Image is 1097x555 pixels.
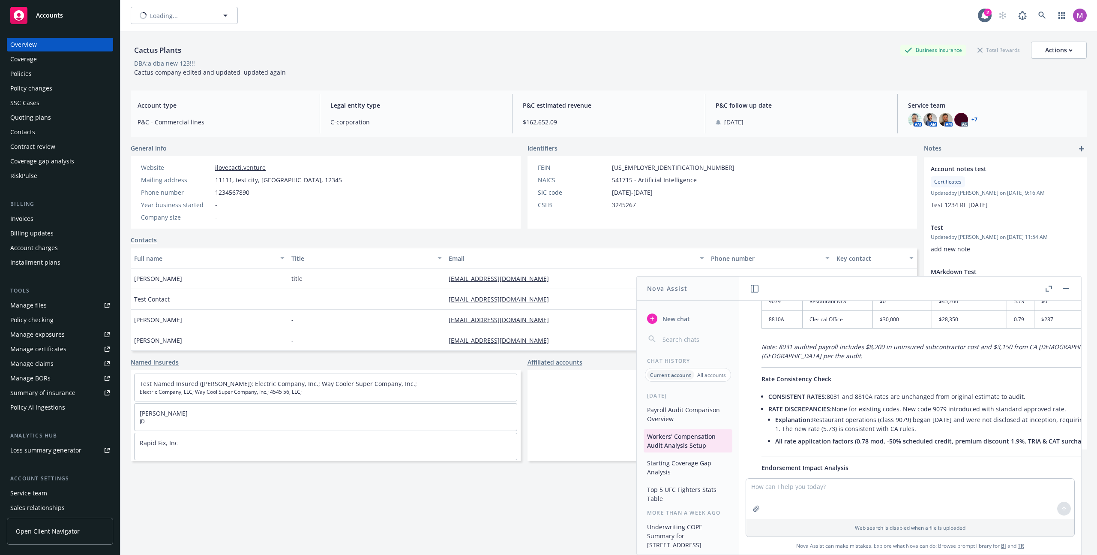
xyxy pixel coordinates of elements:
[215,200,217,209] span: -
[7,226,113,240] a: Billing updates
[1034,293,1095,311] td: $0
[7,169,113,183] a: RiskPulse
[1001,542,1006,549] a: BI
[939,113,953,127] img: photo
[931,245,970,253] span: add new note
[7,313,113,327] a: Policy checking
[10,328,65,341] div: Manage exposures
[134,254,275,263] div: Full name
[7,328,113,341] a: Manage exposures
[7,212,113,226] a: Invoices
[330,118,502,127] span: C-corporation
[762,311,803,329] td: 8810A
[134,59,195,68] div: DBA: a dba new 123!!!
[10,96,39,110] div: SSC Cases
[637,392,739,399] div: [DATE]
[7,401,113,414] a: Policy AI ingestions
[291,274,303,283] span: title
[10,501,65,515] div: Sales relationships
[637,509,739,516] div: More than a week ago
[10,140,55,154] div: Contract review
[10,67,32,81] div: Policies
[716,101,887,110] span: P&C follow up date
[724,118,743,127] span: [DATE]
[10,401,65,414] div: Policy AI ingestions
[10,81,52,95] div: Policy changes
[707,248,833,268] button: Phone number
[711,274,752,283] a: 1234567890
[1076,144,1087,154] a: add
[528,144,557,153] span: Identifiers
[644,483,732,506] button: Top 5 UFC Fighters Stats Table
[1031,42,1087,59] button: Actions
[7,52,113,66] a: Coverage
[612,188,653,197] span: [DATE]-[DATE]
[7,501,113,515] a: Sales relationships
[7,357,113,371] a: Manage claims
[150,11,178,20] span: Loading...
[523,118,695,127] span: $162,652.09
[7,38,113,51] a: Overview
[528,358,582,367] a: Affiliated accounts
[140,409,188,417] a: [PERSON_NAME]
[697,371,726,379] p: All accounts
[644,520,732,552] button: Underwriting COPE Summary for [STREET_ADDRESS]
[131,144,167,153] span: General info
[7,299,113,312] a: Manage files
[10,371,51,385] div: Manage BORs
[7,486,113,500] a: Service team
[7,256,113,269] a: Installment plans
[10,52,37,66] div: Coverage
[10,226,54,240] div: Billing updates
[768,392,827,401] span: CONSISTENT RATES:
[994,7,1011,24] a: Start snowing
[141,163,212,172] div: Website
[1073,9,1087,22] img: photo
[330,101,502,110] span: Legal entity type
[931,201,988,209] span: Test 1234 RL [DATE]
[10,342,66,356] div: Manage certificates
[1018,542,1024,549] a: TR
[10,111,51,124] div: Quoting plans
[644,429,732,452] button: Workers' Compensation Audit Analysis Setup
[7,241,113,255] a: Account charges
[445,248,707,268] button: Email
[751,524,1069,531] p: Web search is disabled when a file is uploaded
[538,175,608,184] div: NAICS
[131,45,185,56] div: Cactus Plants
[10,169,37,183] div: RiskPulse
[134,295,170,304] span: Test Contact
[7,443,113,457] a: Loss summary generator
[924,157,1087,216] div: Account notes testCertificatesUpdatedby [PERSON_NAME] on [DATE] 9:16 AMTest 1234 RL [DATE]
[215,213,217,222] span: -
[449,336,556,344] a: [EMAIL_ADDRESS][DOMAIN_NAME]
[873,311,932,329] td: $30,000
[140,439,178,447] a: Rapid Fix, Inc
[931,267,1058,276] span: MArkdown Test
[932,293,1007,311] td: $45,200
[215,175,342,184] span: 11111, test city, [GEOGRAPHIC_DATA], 12345
[449,254,695,263] div: Email
[141,200,212,209] div: Year business started
[138,101,309,110] span: Account type
[984,9,992,16] div: 2
[10,125,35,139] div: Contacts
[7,200,113,208] div: Billing
[131,235,157,244] a: Contacts
[10,357,54,371] div: Manage claims
[1053,7,1070,24] a: Switch app
[612,200,636,209] span: 3245267
[131,358,179,367] a: Named insureds
[845,274,855,283] span: Yes
[523,101,695,110] span: P&C estimated revenue
[7,371,113,385] a: Manage BORs
[934,178,962,186] span: Certificates
[134,315,182,324] span: [PERSON_NAME]
[7,3,113,27] a: Accounts
[7,386,113,400] a: Summary of insurance
[644,403,732,426] button: Payroll Audit Comparison Overview
[7,431,113,440] div: Analytics hub
[932,311,1007,329] td: $28,350
[291,336,294,345] span: -
[7,67,113,81] a: Policies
